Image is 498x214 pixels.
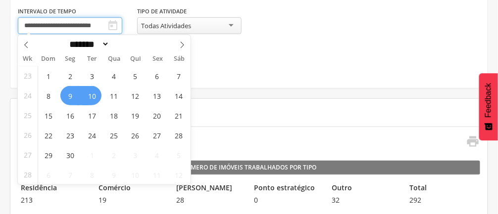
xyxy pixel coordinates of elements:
span: Junho 1, 2025 [39,66,58,86]
span: Junho 22, 2025 [39,126,58,145]
span: Junho 28, 2025 [169,126,189,145]
span: Sáb [169,56,191,62]
span: Junho 16, 2025 [60,106,80,125]
span: Junho 12, 2025 [126,86,145,105]
span: Junho 26, 2025 [126,126,145,145]
span: Junho 24, 2025 [82,126,101,145]
legend: Ponto estratégico [251,183,324,194]
span: Julho 4, 2025 [148,145,167,165]
span: 292 [407,195,480,205]
span: 24 [24,86,32,105]
span: Ter [81,56,103,62]
legend: Outro [329,183,402,194]
span: Junho 2, 2025 [60,66,80,86]
span: Julho 9, 2025 [104,165,123,184]
a:  [460,134,480,151]
span: Junho 13, 2025 [148,86,167,105]
span: 27 [24,145,32,165]
span: 213 [18,195,91,205]
span: Qua [103,56,125,62]
span: Julho 5, 2025 [169,145,189,165]
legend: Número de Imóveis Trabalhados por Tipo [18,161,480,174]
span: 26 [24,126,32,145]
span: Dom [38,56,59,62]
span: Junho 4, 2025 [104,66,123,86]
span: Junho 29, 2025 [39,145,58,165]
span: Julho 12, 2025 [169,165,189,184]
span: Junho 20, 2025 [148,106,167,125]
span: Junho 19, 2025 [126,106,145,125]
span: Junho 5, 2025 [126,66,145,86]
span: Junho 15, 2025 [39,106,58,125]
div: Todas Atividades [141,21,191,30]
span: Julho 8, 2025 [82,165,101,184]
span: Junho 14, 2025 [169,86,189,105]
span: 0 [251,195,324,205]
span: Qui [125,56,147,62]
button: Feedback - Mostrar pesquisa [479,73,498,140]
span: Junho 11, 2025 [104,86,123,105]
legend: Total [407,183,480,194]
input: Year [109,39,142,49]
span: Julho 3, 2025 [126,145,145,165]
span: Junho 25, 2025 [104,126,123,145]
span: 23 [24,66,32,86]
span: Feedback [484,83,493,118]
span: 25 [24,106,32,125]
span: Julho 10, 2025 [126,165,145,184]
span: Junho 27, 2025 [148,126,167,145]
span: Junho 17, 2025 [82,106,101,125]
select: Month [66,39,110,49]
span: Junho 21, 2025 [169,106,189,125]
span: Junho 18, 2025 [104,106,123,125]
span: 28 [173,195,246,205]
span: 19 [96,195,168,205]
span: Junho 9, 2025 [60,86,80,105]
label: Tipo de Atividade [137,7,187,15]
span: Junho 3, 2025 [82,66,101,86]
span: Junho 7, 2025 [169,66,189,86]
legend: [PERSON_NAME] [173,183,246,194]
i:  [466,134,480,148]
span: Julho 6, 2025 [39,165,58,184]
span: 32 [329,195,402,205]
span: Sex [147,56,168,62]
span: Julho 7, 2025 [60,165,80,184]
legend: Comércio [96,183,168,194]
span: Julho 2, 2025 [104,145,123,165]
span: Julho 11, 2025 [148,165,167,184]
label: Intervalo de Tempo [18,7,76,15]
span: Junho 23, 2025 [60,126,80,145]
span: Wk [18,52,38,66]
span: Junho 10, 2025 [82,86,101,105]
span: Seg [59,56,81,62]
legend: Residência [18,183,91,194]
span: Julho 1, 2025 [82,145,101,165]
i:  [107,20,119,32]
span: Junho 6, 2025 [148,66,167,86]
span: 28 [24,165,32,184]
span: Junho 30, 2025 [60,145,80,165]
span: Junho 8, 2025 [39,86,58,105]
